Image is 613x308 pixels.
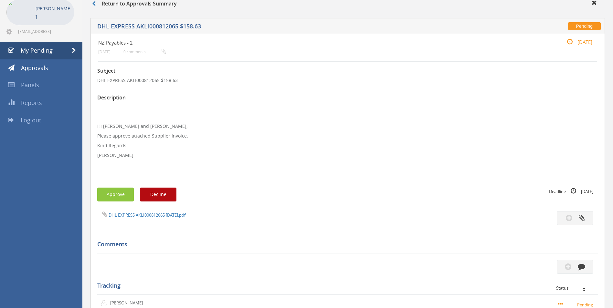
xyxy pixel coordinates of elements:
small: Deadline [DATE] [549,188,593,195]
span: [EMAIL_ADDRESS][DOMAIN_NAME] [18,29,73,34]
button: Decline [140,188,176,201]
h3: Return to Approvals Summary [92,1,177,7]
span: Pending [568,22,601,30]
span: Log out [21,116,41,124]
h5: Tracking [97,282,593,289]
p: Kind Regards [97,142,598,149]
p: Hi [PERSON_NAME] and [PERSON_NAME], [97,123,598,129]
h3: Description [97,95,598,101]
p: [PERSON_NAME] [36,5,71,21]
small: Pending [558,301,595,308]
h4: NZ Payables - 2 [98,40,514,46]
h3: Subject [97,68,598,74]
span: Reports [21,99,42,107]
button: Approve [97,188,134,201]
span: Panels [21,81,39,89]
img: user-icon.png [100,300,110,306]
h5: DHL EXPRESS AKLI000812065 $158.63 [97,23,449,31]
p: [PERSON_NAME] [110,300,147,306]
p: Please approve attached Supplier Invoice. [97,133,598,139]
div: Status [556,286,593,290]
span: My Pending [21,46,53,54]
small: [DATE] [560,38,592,46]
p: DHL EXPRESS AKLI000812065 $158.63 [97,77,598,84]
small: 0 comments... [123,49,166,54]
p: [PERSON_NAME] [97,152,598,159]
h5: Comments [97,241,593,248]
small: [DATE] [98,49,111,54]
a: DHL EXPRESS AKLI000812065 [DATE].pdf [109,212,185,218]
span: Approvals [21,64,48,72]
